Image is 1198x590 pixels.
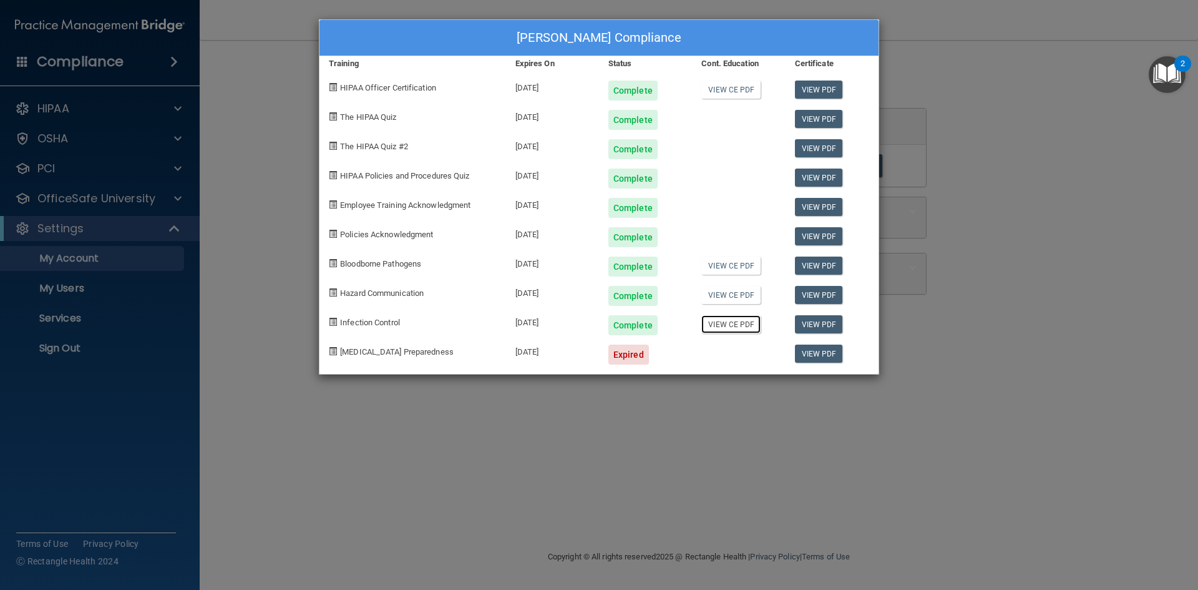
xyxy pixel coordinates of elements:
[701,315,761,333] a: View CE PDF
[340,318,400,327] span: Infection Control
[795,198,843,216] a: View PDF
[692,56,785,71] div: Cont. Education
[701,257,761,275] a: View CE PDF
[608,315,658,335] div: Complete
[506,335,599,365] div: [DATE]
[608,345,649,365] div: Expired
[340,230,433,239] span: Policies Acknowledgment
[506,218,599,247] div: [DATE]
[340,83,436,92] span: HIPAA Officer Certification
[340,259,421,268] span: Bloodborne Pathogens
[795,345,843,363] a: View PDF
[506,71,599,101] div: [DATE]
[340,112,396,122] span: The HIPAA Quiz
[340,288,424,298] span: Hazard Communication
[795,286,843,304] a: View PDF
[608,198,658,218] div: Complete
[340,347,454,356] span: [MEDICAL_DATA] Preparedness
[701,81,761,99] a: View CE PDF
[608,286,658,306] div: Complete
[1181,64,1185,80] div: 2
[608,257,658,277] div: Complete
[795,227,843,245] a: View PDF
[701,286,761,304] a: View CE PDF
[340,171,469,180] span: HIPAA Policies and Procedures Quiz
[608,169,658,189] div: Complete
[506,247,599,277] div: [DATE]
[795,81,843,99] a: View PDF
[506,130,599,159] div: [DATE]
[795,169,843,187] a: View PDF
[340,200,470,210] span: Employee Training Acknowledgment
[599,56,692,71] div: Status
[795,257,843,275] a: View PDF
[795,315,843,333] a: View PDF
[506,101,599,130] div: [DATE]
[608,139,658,159] div: Complete
[340,142,408,151] span: The HIPAA Quiz #2
[319,20,879,56] div: [PERSON_NAME] Compliance
[608,81,658,101] div: Complete
[1149,56,1186,93] button: Open Resource Center, 2 new notifications
[506,306,599,335] div: [DATE]
[608,227,658,247] div: Complete
[506,56,599,71] div: Expires On
[786,56,879,71] div: Certificate
[506,159,599,189] div: [DATE]
[608,110,658,130] div: Complete
[506,189,599,218] div: [DATE]
[319,56,506,71] div: Training
[506,277,599,306] div: [DATE]
[795,139,843,157] a: View PDF
[795,110,843,128] a: View PDF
